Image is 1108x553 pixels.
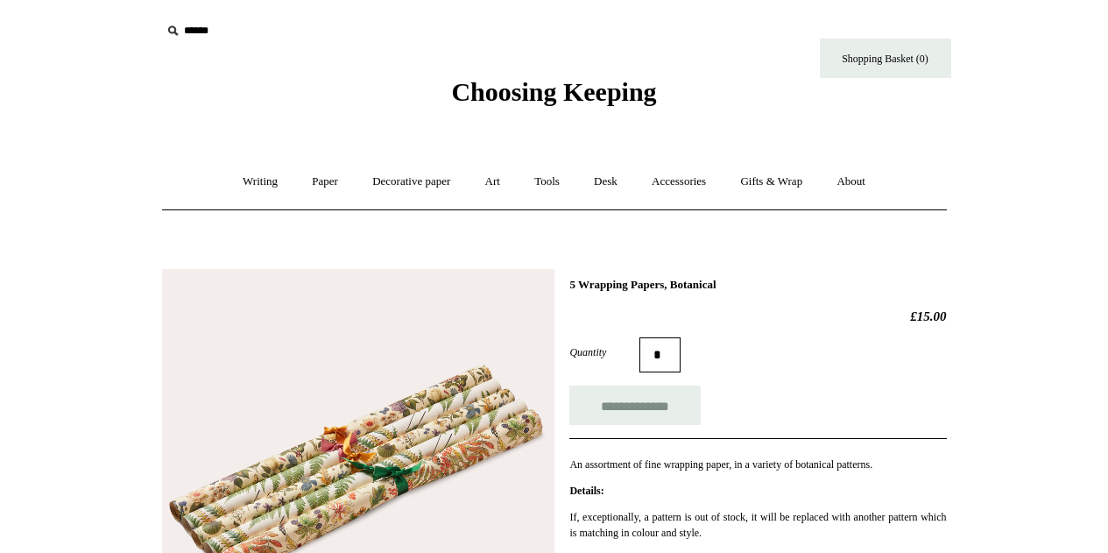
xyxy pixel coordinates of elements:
label: Quantity [569,344,639,360]
a: About [821,159,881,205]
h1: 5 Wrapping Papers, Botanical [569,278,946,292]
a: Desk [578,159,633,205]
a: Paper [296,159,354,205]
a: Writing [227,159,293,205]
strong: Details: [569,485,603,497]
a: Choosing Keeping [451,91,656,103]
a: Accessories [636,159,722,205]
a: Gifts & Wrap [724,159,818,205]
a: Art [469,159,516,205]
a: Decorative paper [356,159,466,205]
a: Shopping Basket (0) [820,39,951,78]
span: Choosing Keeping [451,77,656,106]
a: Tools [519,159,575,205]
p: An assortment of fine wrapping paper, in a variety of botanical patterns. [569,457,946,472]
h2: £15.00 [569,308,946,324]
p: If, exceptionally, a pattern is out of stock, it will be replaced with another pattern which is m... [569,509,946,541]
